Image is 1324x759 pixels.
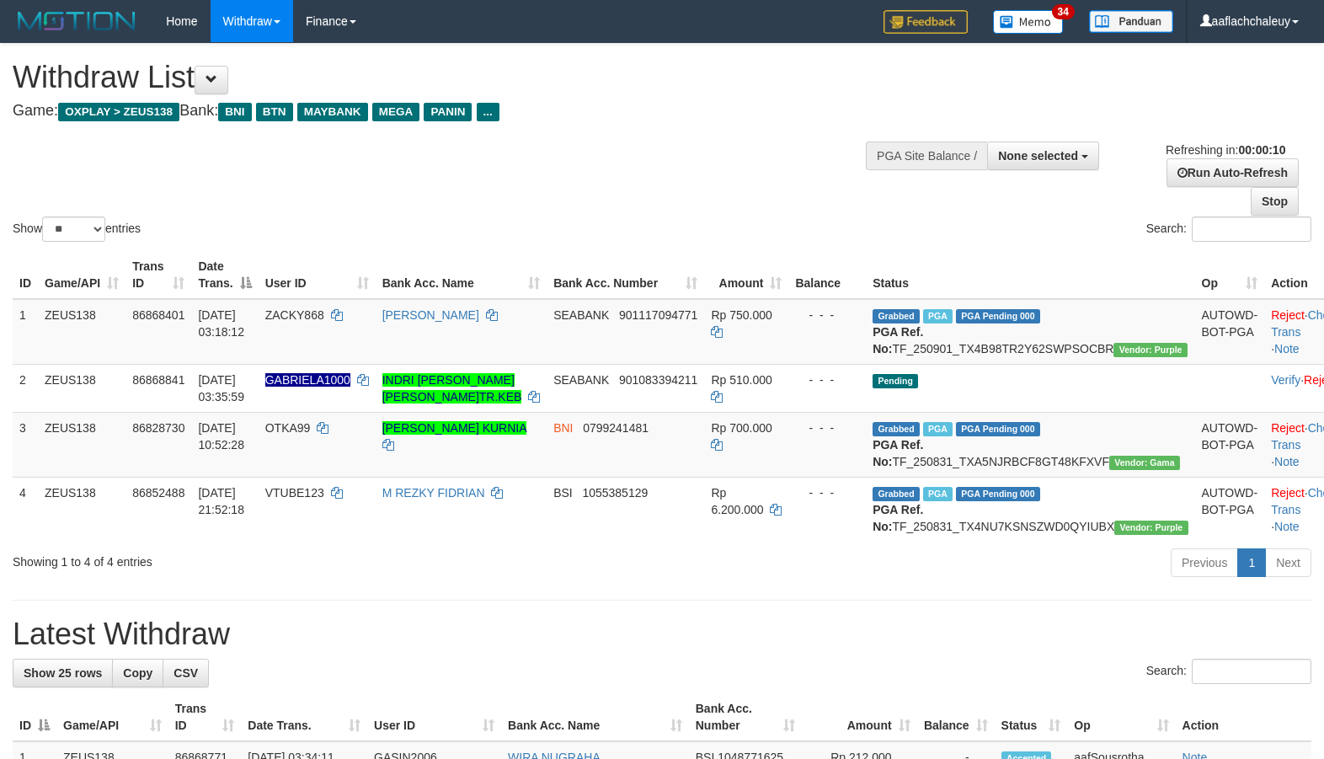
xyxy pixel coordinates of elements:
span: BNI [553,421,573,435]
a: Verify [1271,373,1300,387]
th: Date Trans.: activate to sort column descending [191,251,258,299]
span: Vendor URL: https://trx4.1velocity.biz [1113,343,1187,357]
label: Search: [1146,659,1311,684]
span: BSI [553,486,573,500]
a: M REZKY FIDRIAN [382,486,485,500]
img: Feedback.jpg [884,10,968,34]
span: Grabbed [873,487,920,501]
th: Balance [788,251,866,299]
span: SEABANK [553,373,609,387]
span: PANIN [424,103,472,121]
span: Copy 0799241481 to clipboard [583,421,649,435]
span: CSV [174,666,198,680]
span: MAYBANK [297,103,368,121]
span: 34 [1052,4,1075,19]
td: AUTOWD-BOT-PGA [1195,477,1265,542]
th: ID: activate to sort column descending [13,693,56,741]
span: Refreshing in: [1166,143,1285,157]
span: [DATE] 10:52:28 [198,421,244,452]
a: INDRI [PERSON_NAME] [PERSON_NAME]TR.KEB [382,373,522,404]
label: Show entries [13,216,141,242]
span: Rp 700.000 [711,421,771,435]
td: ZEUS138 [38,412,125,477]
span: Vendor URL: https://trx4.1velocity.biz [1114,521,1188,535]
span: VTUBE123 [265,486,324,500]
td: AUTOWD-BOT-PGA [1195,412,1265,477]
span: Marked by aafsreyleap [923,422,953,436]
th: Bank Acc. Name: activate to sort column ascending [376,251,547,299]
a: Note [1274,342,1300,355]
strong: 00:00:10 [1238,143,1285,157]
td: 2 [13,364,38,412]
th: Game/API: activate to sort column ascending [38,251,125,299]
span: [DATE] 21:52:18 [198,486,244,516]
a: Reject [1271,421,1305,435]
div: - - - [795,371,859,388]
b: PGA Ref. No: [873,438,923,468]
div: - - - [795,420,859,436]
input: Search: [1192,659,1311,684]
th: Trans ID: activate to sort column ascending [168,693,242,741]
div: - - - [795,307,859,323]
span: Pending [873,374,918,388]
td: 1 [13,299,38,365]
div: - - - [795,484,859,501]
span: 86868841 [132,373,184,387]
span: PGA Pending [956,487,1040,501]
span: BTN [256,103,293,121]
span: None selected [998,149,1078,163]
a: Stop [1251,187,1299,216]
span: 86828730 [132,421,184,435]
th: Status [866,251,1194,299]
span: [DATE] 03:35:59 [198,373,244,404]
span: OTKA99 [265,421,311,435]
span: Nama rekening ada tanda titik/strip, harap diedit [265,373,350,387]
div: PGA Site Balance / [866,142,987,170]
span: ... [477,103,499,121]
span: Rp 6.200.000 [711,486,763,516]
label: Search: [1146,216,1311,242]
b: PGA Ref. No: [873,503,923,533]
a: Run Auto-Refresh [1167,158,1299,187]
th: Op: activate to sort column ascending [1195,251,1265,299]
th: Game/API: activate to sort column ascending [56,693,168,741]
td: 3 [13,412,38,477]
a: Show 25 rows [13,659,113,687]
b: PGA Ref. No: [873,325,923,355]
a: [PERSON_NAME] [382,308,479,322]
span: Marked by aaftrukkakada [923,309,953,323]
th: Status: activate to sort column ascending [995,693,1068,741]
button: None selected [987,142,1099,170]
span: Copy 901083394211 to clipboard [619,373,697,387]
span: Copy 1055385129 to clipboard [582,486,648,500]
span: Copy 901117094771 to clipboard [619,308,697,322]
span: Show 25 rows [24,666,102,680]
select: Showentries [42,216,105,242]
a: CSV [163,659,209,687]
img: panduan.png [1089,10,1173,33]
span: MEGA [372,103,420,121]
th: Balance: activate to sort column ascending [917,693,995,741]
th: Op: activate to sort column ascending [1067,693,1175,741]
th: Bank Acc. Number: activate to sort column ascending [689,693,802,741]
th: User ID: activate to sort column ascending [259,251,376,299]
span: PGA Pending [956,422,1040,436]
a: Note [1274,520,1300,533]
a: Reject [1271,308,1305,322]
span: ZACKY868 [265,308,324,322]
div: Showing 1 to 4 of 4 entries [13,547,539,570]
th: User ID: activate to sort column ascending [367,693,501,741]
td: TF_250831_TXA5NJRBCF8GT48KFXVF [866,412,1194,477]
th: Action [1176,693,1311,741]
th: Date Trans.: activate to sort column ascending [241,693,367,741]
img: Button%20Memo.svg [993,10,1064,34]
span: Vendor URL: https://trx31.1velocity.biz [1109,456,1180,470]
span: Rp 510.000 [711,373,771,387]
a: Copy [112,659,163,687]
img: MOTION_logo.png [13,8,141,34]
input: Search: [1192,216,1311,242]
span: OXPLAY > ZEUS138 [58,103,179,121]
th: Trans ID: activate to sort column ascending [125,251,191,299]
td: 4 [13,477,38,542]
h4: Game: Bank: [13,103,866,120]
